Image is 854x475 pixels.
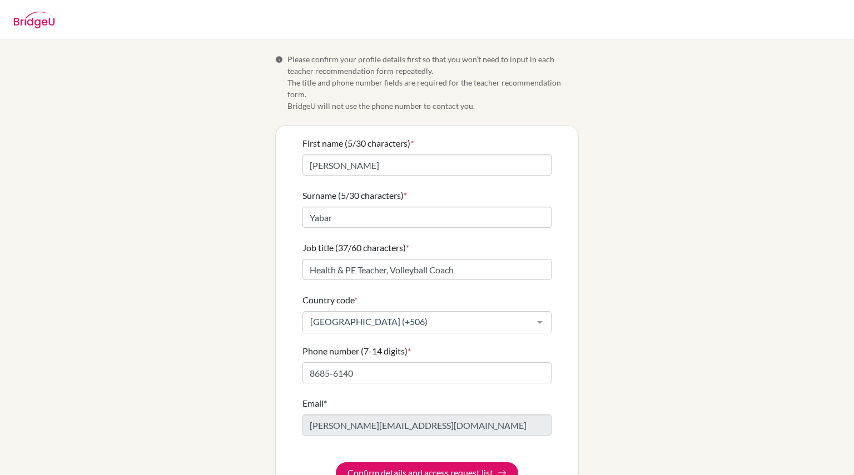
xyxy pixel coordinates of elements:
[302,137,414,150] label: First name (5/30 characters)
[302,207,552,228] input: Enter your surname
[302,189,407,202] label: Surname (5/30 characters)
[302,241,409,254] label: Job title (37/60 characters)
[302,397,327,410] label: Email*
[287,53,579,112] span: Please confirm your profile details first so that you won’t need to input in each teacher recomme...
[302,259,552,280] input: Enter your job title
[302,293,358,307] label: Country code
[307,316,529,327] span: [GEOGRAPHIC_DATA] (+506)
[13,12,55,28] img: BridgeU logo
[302,344,411,358] label: Phone number (7-14 digits)
[302,154,552,176] input: Enter your first name
[275,56,283,63] span: Info
[302,362,552,383] input: Enter your number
